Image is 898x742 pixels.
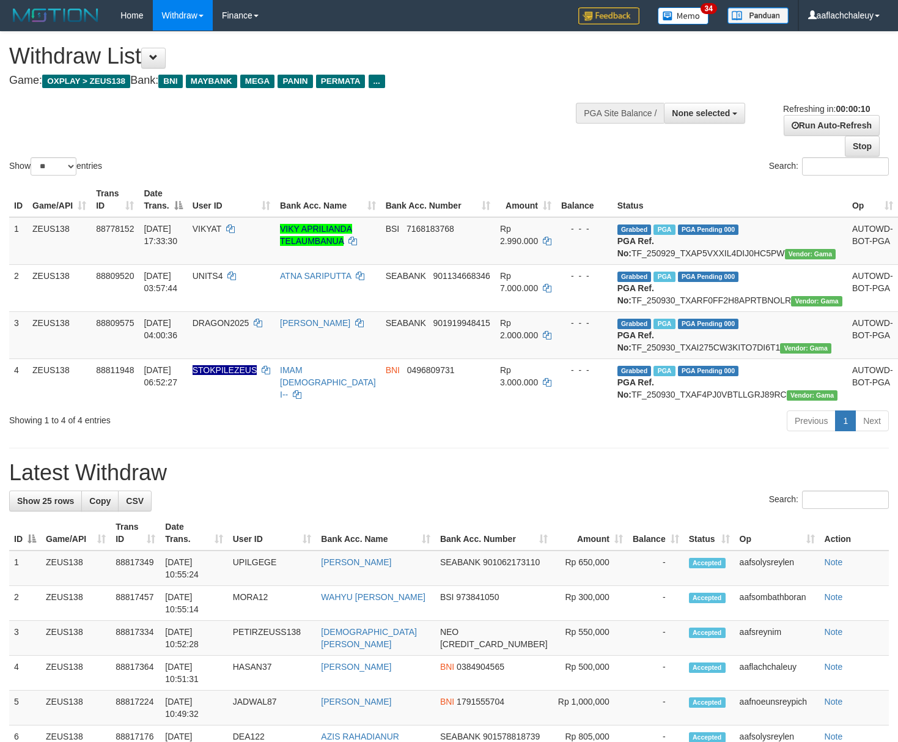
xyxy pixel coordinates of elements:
[578,7,639,24] img: Feedback.jpg
[628,656,684,691] td: -
[228,586,317,621] td: MORA12
[735,586,820,621] td: aafsombathboran
[783,104,870,114] span: Refreshing in:
[553,551,628,586] td: Rp 650,000
[628,621,684,656] td: -
[678,272,739,282] span: PGA Pending
[727,7,789,24] img: panduan.png
[628,516,684,551] th: Balance: activate to sort column ascending
[701,3,717,14] span: 34
[825,592,843,602] a: Note
[386,271,426,281] span: SEABANK
[664,103,745,124] button: None selected
[689,593,726,603] span: Accepted
[321,592,425,602] a: WAHYU [PERSON_NAME]
[561,270,608,282] div: - - -
[576,103,664,124] div: PGA Site Balance /
[228,551,317,586] td: UPILGEGE
[613,358,847,406] td: TF_250930_TXAF4PJ0VBTLLGRJ89RC
[96,271,134,281] span: 88809520
[9,461,889,485] h1: Latest Withdraw
[9,586,41,621] td: 2
[9,217,28,265] td: 1
[9,311,28,358] td: 3
[483,557,540,567] span: Copy 901062173110 to clipboard
[561,317,608,329] div: - - -
[28,311,91,358] td: ZEUS138
[825,627,843,637] a: Note
[228,656,317,691] td: HASAN37
[791,296,842,306] span: Vendor URL: https://trx31.1velocity.biz
[495,182,556,217] th: Amount: activate to sort column ascending
[188,182,275,217] th: User ID: activate to sort column ascending
[769,491,889,509] label: Search:
[9,409,365,426] div: Showing 1 to 4 of 4 entries
[684,516,735,551] th: Status: activate to sort column ascending
[96,224,134,234] span: 88778152
[613,264,847,311] td: TF_250930_TXARF0FF2H8APRTBNOLR
[17,496,74,506] span: Show 25 rows
[316,516,435,551] th: Bank Acc. Name: activate to sort column ascending
[240,75,275,88] span: MEGA
[735,621,820,656] td: aafsreynim
[193,224,221,234] span: VIKYAT
[111,656,160,691] td: 88817364
[160,656,227,691] td: [DATE] 10:51:31
[41,551,111,586] td: ZEUS138
[160,621,227,656] td: [DATE] 10:52:28
[617,236,654,258] b: PGA Ref. No:
[780,343,831,354] span: Vendor URL: https://trx31.1velocity.biz
[617,319,652,329] span: Grabbed
[769,157,889,176] label: Search:
[617,283,654,305] b: PGA Ref. No:
[440,662,454,672] span: BNI
[139,182,187,217] th: Date Trans.: activate to sort column descending
[847,311,898,358] td: AUTOWD-BOT-PGA
[440,592,454,602] span: BSI
[653,319,675,329] span: Marked by aafkaynarin
[735,516,820,551] th: Op: activate to sort column ascending
[678,224,739,235] span: PGA Pending
[735,656,820,691] td: aaflachchaleuy
[280,365,376,399] a: IMAM [DEMOGRAPHIC_DATA] I--
[440,697,454,707] span: BNI
[561,223,608,235] div: - - -
[825,662,843,672] a: Note
[316,75,366,88] span: PERMATA
[628,551,684,586] td: -
[825,697,843,707] a: Note
[613,217,847,265] td: TF_250929_TXAP5VXXIL4DIJ0HC5PW
[386,318,426,328] span: SEABANK
[845,136,880,157] a: Stop
[440,639,548,649] span: Copy 5859458241594077 to clipboard
[435,516,553,551] th: Bank Acc. Number: activate to sort column ascending
[553,621,628,656] td: Rp 550,000
[457,697,504,707] span: Copy 1791555704 to clipboard
[111,516,160,551] th: Trans ID: activate to sort column ascending
[613,182,847,217] th: Status
[847,358,898,406] td: AUTOWD-BOT-PGA
[9,75,586,87] h4: Game: Bank:
[500,271,538,293] span: Rp 7.000.000
[407,224,454,234] span: Copy 7168183768 to clipboard
[9,491,82,511] a: Show 25 rows
[41,691,111,725] td: ZEUS138
[81,491,119,511] a: Copy
[802,491,889,509] input: Search:
[9,656,41,691] td: 4
[369,75,385,88] span: ...
[440,627,458,637] span: NEO
[228,621,317,656] td: PETIRZEUSS138
[28,264,91,311] td: ZEUS138
[802,157,889,176] input: Search:
[31,157,76,176] select: Showentries
[9,621,41,656] td: 3
[658,7,709,24] img: Button%20Memo.svg
[41,586,111,621] td: ZEUS138
[126,496,144,506] span: CSV
[160,691,227,725] td: [DATE] 10:49:32
[433,271,490,281] span: Copy 901134668346 to clipboard
[160,586,227,621] td: [DATE] 10:55:14
[825,732,843,741] a: Note
[9,551,41,586] td: 1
